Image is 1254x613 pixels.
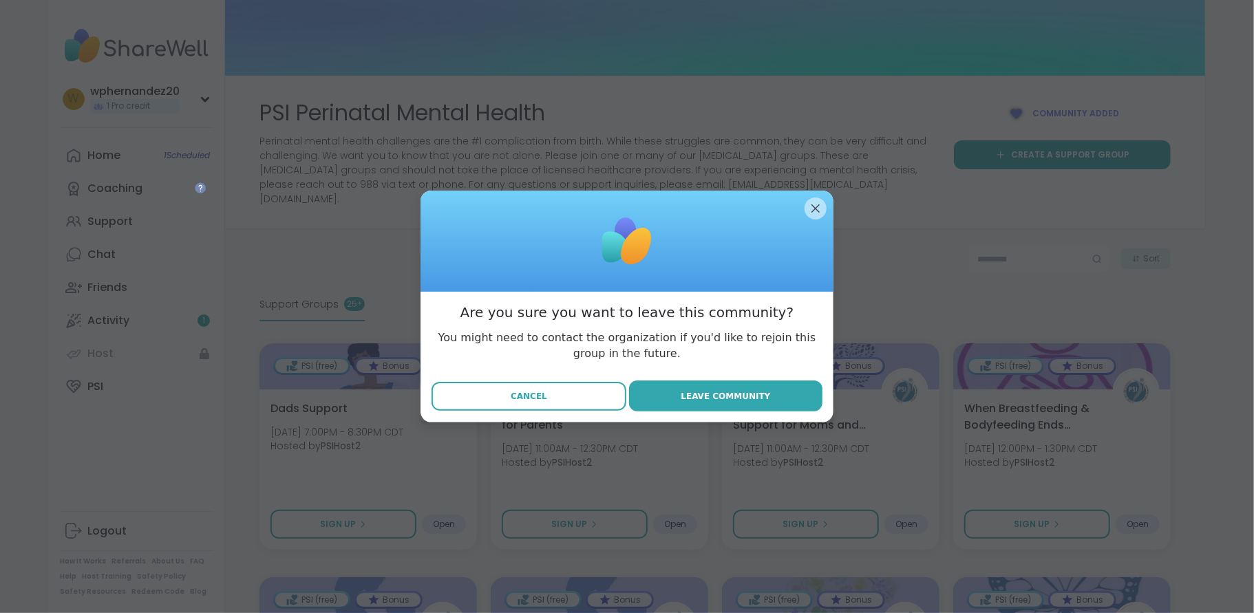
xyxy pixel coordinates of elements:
span: Leave Community [681,390,771,402]
iframe: Spotlight [195,182,206,193]
h3: Are you sure you want to leave this community? [460,303,794,322]
button: Leave Community [629,380,822,411]
span: Cancel [511,390,547,402]
button: Cancel [432,382,626,411]
img: ShareWell Logomark [593,207,661,276]
p: You might need to contact the organization if you'd like to rejoin this group in the future. [432,330,822,361]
